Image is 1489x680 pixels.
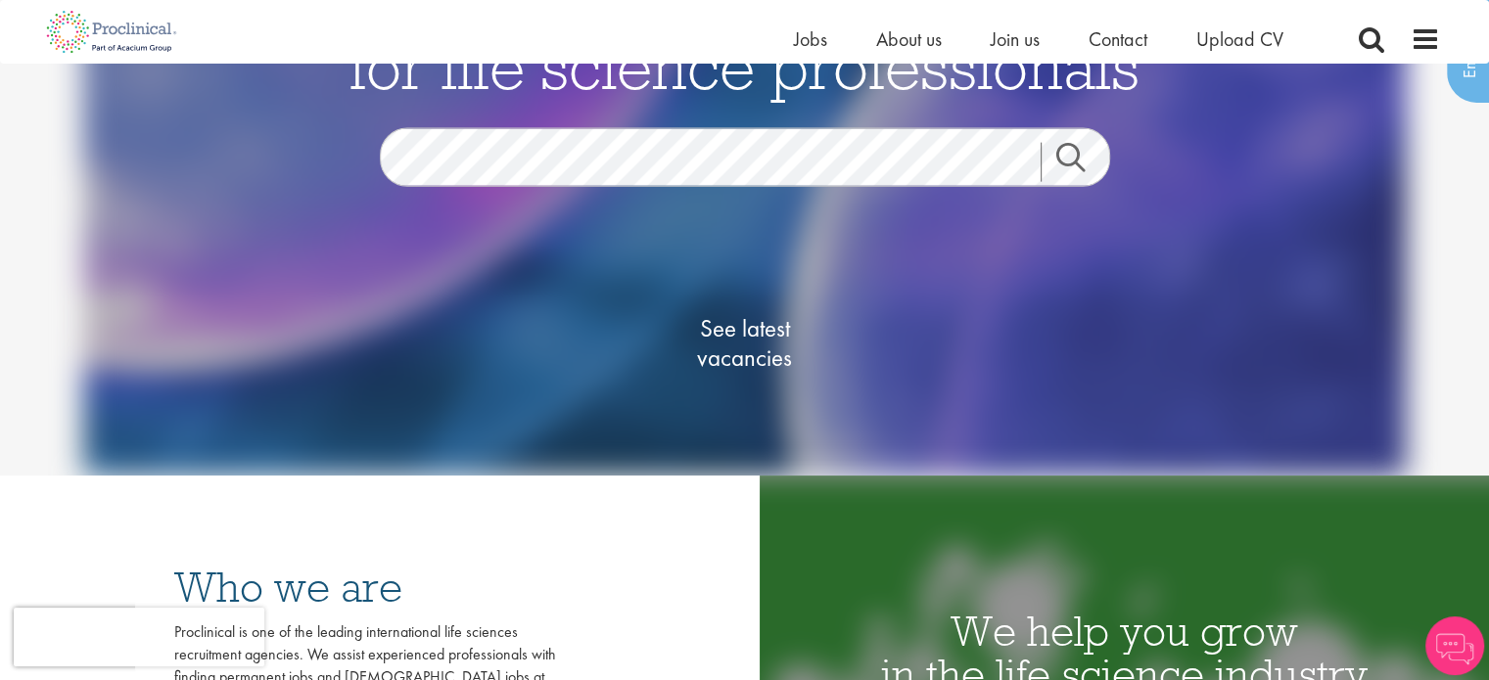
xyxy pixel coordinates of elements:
[14,608,264,666] iframe: reCAPTCHA
[876,26,942,52] a: About us
[1196,26,1283,52] a: Upload CV
[647,314,843,373] span: See latest vacancies
[174,566,556,609] h3: Who we are
[1425,616,1484,675] img: Chatbot
[647,236,843,451] a: See latestvacancies
[991,26,1040,52] a: Join us
[794,26,827,52] a: Jobs
[1089,26,1147,52] a: Contact
[1041,143,1125,182] a: Job search submit button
